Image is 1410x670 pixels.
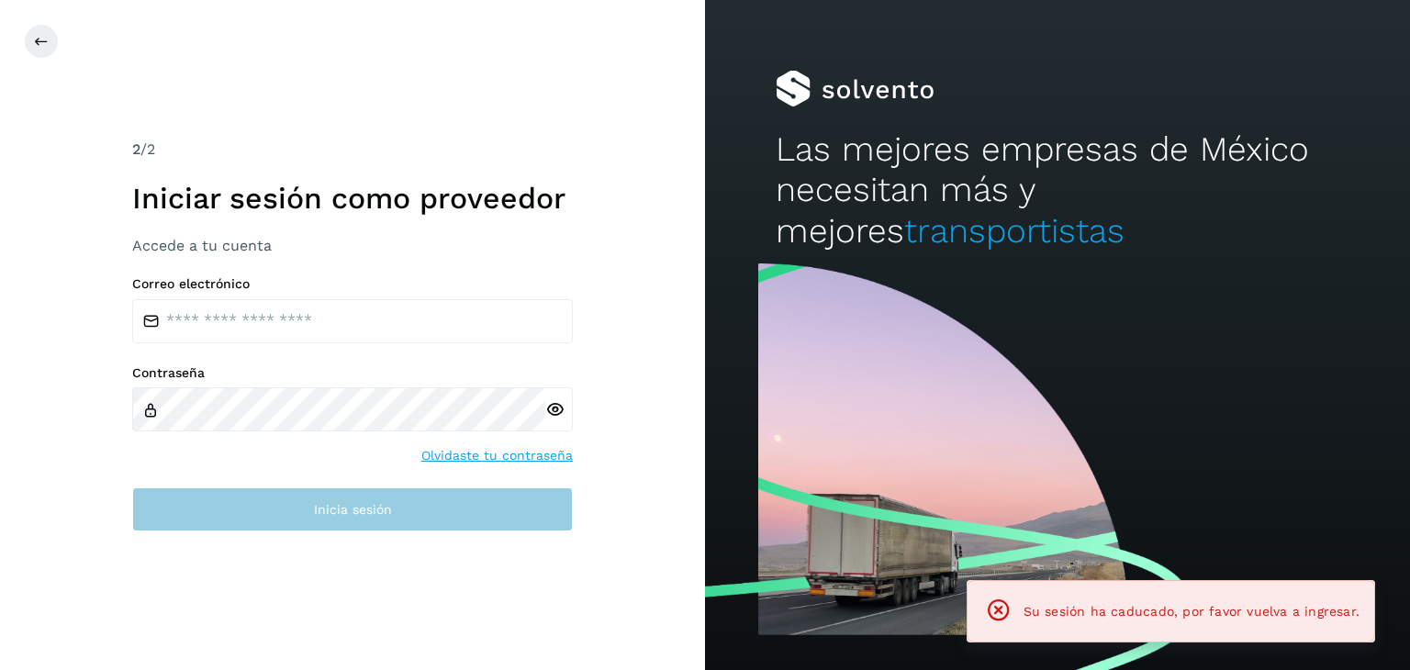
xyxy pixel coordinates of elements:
h1: Iniciar sesión como proveedor [132,181,573,216]
h2: Las mejores empresas de México necesitan más y mejores [776,129,1339,251]
span: Su sesión ha caducado, por favor vuelva a ingresar. [1024,604,1360,619]
span: Inicia sesión [314,503,392,516]
button: Inicia sesión [132,487,573,531]
span: 2 [132,140,140,158]
a: Olvidaste tu contraseña [421,446,573,465]
label: Correo electrónico [132,276,573,292]
label: Contraseña [132,365,573,381]
h3: Accede a tu cuenta [132,237,573,254]
div: /2 [132,139,573,161]
span: transportistas [904,211,1125,251]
